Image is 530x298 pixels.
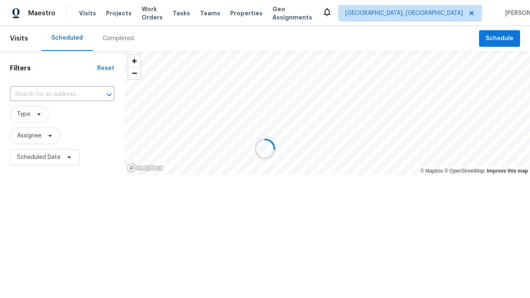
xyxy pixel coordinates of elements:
[487,168,528,174] a: Improve this map
[127,163,163,173] a: Mapbox homepage
[444,168,484,174] a: OpenStreetMap
[128,55,140,67] button: Zoom in
[420,168,443,174] a: Mapbox
[128,67,140,79] button: Zoom out
[128,67,140,79] span: Zoom out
